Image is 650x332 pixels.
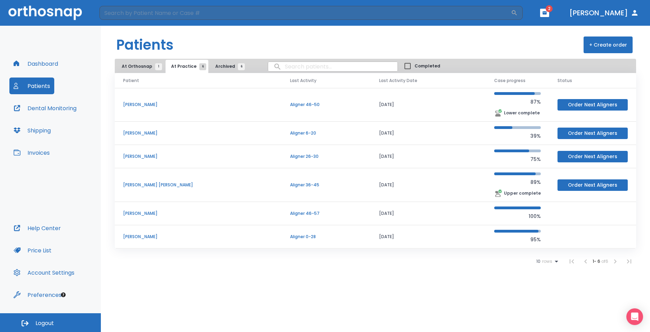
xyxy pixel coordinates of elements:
div: Open Intercom Messenger [626,308,643,325]
button: Order Next Aligners [557,128,628,139]
span: 2 [546,5,553,12]
td: [DATE] [371,202,486,225]
button: Order Next Aligners [557,99,628,111]
button: Shipping [9,122,55,139]
p: [PERSON_NAME] [123,210,273,217]
p: [PERSON_NAME] [123,234,273,240]
p: Aligner 0-28 [290,234,362,240]
td: [DATE] [371,145,486,168]
p: [PERSON_NAME] [123,102,273,108]
button: Order Next Aligners [557,151,628,162]
p: Aligner 46-57 [290,210,362,217]
p: [PERSON_NAME] [123,130,273,136]
td: [DATE] [371,168,486,202]
button: + Create order [584,37,633,53]
p: Aligner 36-45 [290,182,362,188]
span: rows [540,259,552,264]
button: Account Settings [9,264,79,281]
span: 6 [199,63,206,70]
button: Dental Monitoring [9,100,81,116]
span: 6 [238,63,245,70]
div: Tooltip anchor [60,292,66,298]
p: [PERSON_NAME] [PERSON_NAME] [123,182,273,188]
span: Last Activity [290,78,316,84]
span: Patient [123,78,139,84]
span: Last Activity Date [379,78,417,84]
p: 87% [494,98,541,106]
img: Orthosnap [8,6,82,20]
span: Archived [215,63,241,70]
div: tabs [116,60,248,73]
p: 89% [494,178,541,186]
span: Logout [35,319,54,327]
p: 39% [494,132,541,140]
p: 75% [494,155,541,163]
h1: Patients [116,34,174,55]
input: search [268,60,398,73]
td: [DATE] [371,225,486,249]
span: Completed [415,63,440,69]
button: Preferences [9,286,66,303]
p: [PERSON_NAME] [123,153,273,160]
button: Price List [9,242,56,259]
p: Aligner 46-50 [290,102,362,108]
span: At Orthosnap [122,63,159,70]
p: 100% [494,212,541,220]
p: Aligner 26-30 [290,153,362,160]
p: Aligner 6-20 [290,130,362,136]
span: At Practice [171,63,203,70]
span: 1 - 6 [593,258,601,264]
button: [PERSON_NAME] [567,7,642,19]
td: [DATE] [371,88,486,122]
span: 1 [155,63,162,70]
span: Case progress [494,78,525,84]
button: Order Next Aligners [557,179,628,191]
p: Upper complete [504,190,541,196]
span: 10 [536,259,540,264]
span: Status [557,78,572,84]
td: [DATE] [371,122,486,145]
p: Lower complete [504,110,540,116]
button: Help Center [9,220,65,236]
button: Patients [9,78,54,94]
p: 95% [494,235,541,244]
button: Dashboard [9,55,62,72]
span: of 6 [601,258,608,264]
input: Search by Patient Name or Case # [99,6,511,20]
button: Invoices [9,144,54,161]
